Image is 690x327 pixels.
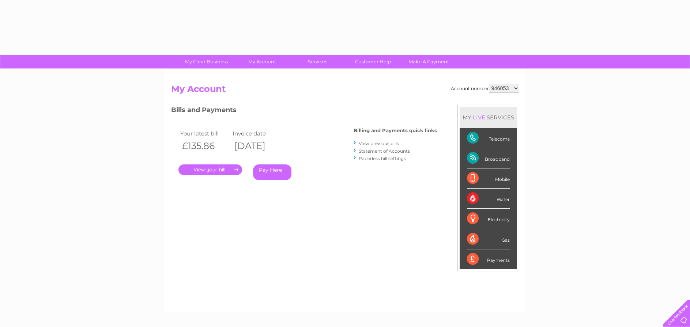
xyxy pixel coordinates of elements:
[471,114,487,121] div: LIVE
[178,138,231,153] th: £135.86
[467,128,510,148] div: Telecoms
[467,229,510,249] div: Gas
[231,138,283,153] th: [DATE]
[354,128,437,133] h4: Billing and Payments quick links
[359,156,406,161] a: Paperless bill settings
[287,55,348,68] a: Services
[399,55,459,68] a: Make A Payment
[467,168,510,189] div: Mobile
[460,107,517,128] div: MY SERVICES
[467,148,510,168] div: Broadband
[467,189,510,209] div: Water
[231,129,283,138] td: Invoice date
[343,55,403,68] a: Customer Help
[467,249,510,269] div: Payments
[178,129,231,138] td: Your latest bill
[232,55,292,68] a: My Account
[359,148,410,154] a: Statement of Accounts
[171,105,437,118] h3: Bills and Payments
[467,209,510,229] div: Electricity
[359,141,399,146] a: View previous bills
[171,84,519,98] h2: My Account
[176,55,237,68] a: My Clear Business
[451,84,519,93] div: Account number
[178,164,242,175] a: .
[253,164,291,180] a: Pay Here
